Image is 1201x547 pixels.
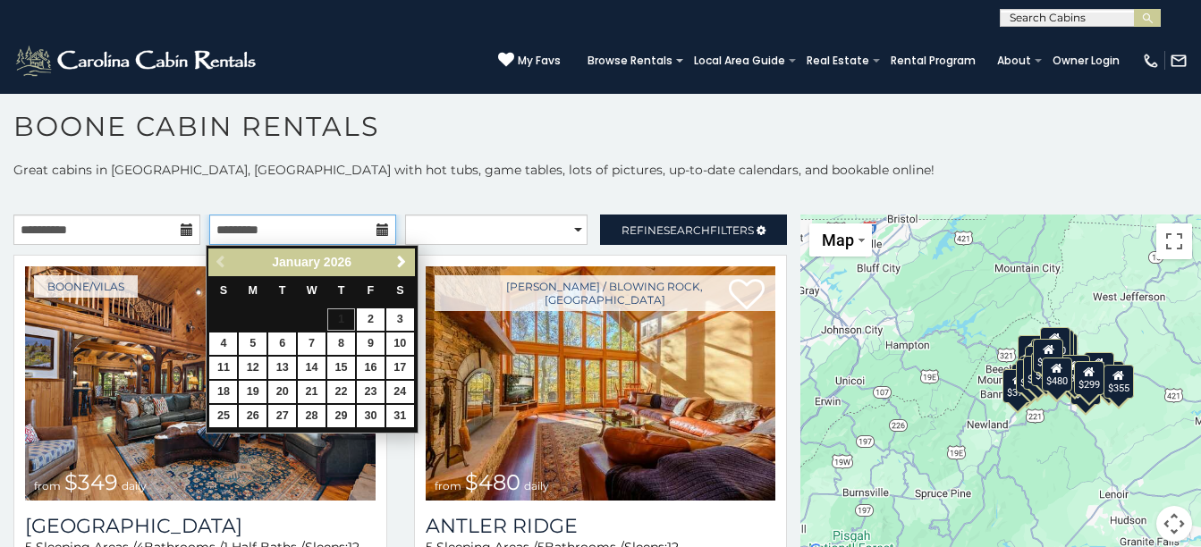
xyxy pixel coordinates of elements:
div: $320 [1040,327,1070,361]
div: $480 [1042,358,1072,391]
button: Change map style [809,223,872,257]
a: RefineSearchFilters [600,215,787,245]
a: 2 [357,308,385,331]
a: [PERSON_NAME] / Blowing Rock, [GEOGRAPHIC_DATA] [435,275,776,311]
a: Browse Rentals [579,48,681,73]
a: My Favs [498,52,561,70]
span: daily [524,479,549,492]
a: 3 [386,308,414,331]
a: [GEOGRAPHIC_DATA] [25,514,376,538]
a: 31 [386,405,414,427]
button: Map camera controls [1156,506,1192,542]
a: About [988,48,1040,73]
span: $480 [465,469,520,495]
span: My Favs [518,53,561,69]
span: from [435,479,461,492]
span: Next [394,255,409,269]
div: $299 [1074,361,1104,395]
span: $349 [64,469,118,495]
a: 29 [327,405,355,427]
a: Next [391,251,413,273]
a: 20 [268,381,296,403]
a: Antler Ridge [426,514,776,538]
a: 22 [327,381,355,403]
a: 21 [298,381,326,403]
span: from [34,479,61,492]
a: Boone/Vilas [34,275,138,298]
div: $395 [1023,356,1053,390]
div: $930 [1084,352,1114,386]
a: Rental Program [882,48,985,73]
a: Diamond Creek Lodge from $349 daily [25,266,376,501]
span: daily [122,479,147,492]
span: Saturday [396,284,403,297]
a: 19 [239,381,266,403]
a: 24 [386,381,414,403]
a: 10 [386,332,414,355]
a: 6 [268,332,296,355]
span: January [272,255,320,269]
a: 16 [357,357,385,379]
span: Wednesday [307,284,317,297]
div: $355 [1104,365,1134,399]
img: phone-regular-white.png [1142,52,1160,70]
a: 26 [239,405,266,427]
a: 9 [357,332,385,355]
a: Antler Ridge from $480 daily [426,266,776,501]
a: 4 [209,332,237,355]
a: 8 [327,332,355,355]
img: Antler Ridge [426,266,776,501]
a: 7 [298,332,326,355]
span: Monday [249,284,258,297]
a: Local Area Guide [685,48,794,73]
div: $635 [1018,335,1048,369]
a: 17 [386,357,414,379]
a: 28 [298,405,326,427]
div: $349 [1033,339,1063,373]
a: 15 [327,357,355,379]
a: 11 [209,357,237,379]
span: Thursday [338,284,345,297]
img: mail-regular-white.png [1170,52,1188,70]
a: 14 [298,357,326,379]
span: Search [664,223,710,237]
span: 2026 [324,255,351,269]
span: Map [822,231,854,249]
span: Friday [368,284,375,297]
div: $325 [1017,359,1047,393]
button: Toggle fullscreen view [1156,223,1192,259]
div: $375 [1003,369,1034,403]
a: 13 [268,357,296,379]
h3: Diamond Creek Lodge [25,514,376,538]
a: 30 [357,405,385,427]
span: Refine Filters [622,223,754,237]
span: Tuesday [279,284,286,297]
a: 23 [357,381,385,403]
img: White-1-2.png [13,43,261,79]
img: Diamond Creek Lodge [25,266,376,501]
a: Real Estate [798,48,878,73]
div: $380 [1060,355,1090,389]
a: 12 [239,357,266,379]
a: 25 [209,405,237,427]
span: Sunday [220,284,227,297]
a: Owner Login [1044,48,1129,73]
div: $225 [1032,352,1062,386]
a: 18 [209,381,237,403]
a: 5 [239,332,266,355]
a: 27 [268,405,296,427]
